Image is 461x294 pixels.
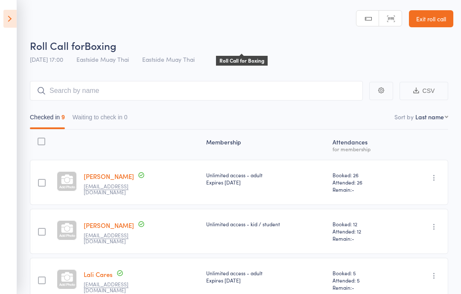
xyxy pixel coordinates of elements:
span: Remain: [333,235,396,242]
div: Roll Call for Boxing [216,56,268,66]
div: 9 [61,114,65,121]
div: Atten­dances [329,133,400,156]
span: Attended: 26 [333,179,396,186]
span: [DATE] 17:00 [30,55,63,63]
span: - [352,235,354,242]
a: [PERSON_NAME] [84,221,134,230]
div: Membership [203,133,329,156]
div: for membership [333,146,396,152]
span: Eastside Muay Thai [76,55,129,63]
span: Eastside Muay Thai [142,55,195,63]
small: val_cares@hotmail.com [84,281,139,294]
div: Unlimited access - adult [206,269,326,284]
span: Attended: 5 [333,277,396,284]
span: Booked: 5 [333,269,396,277]
label: Sort by [394,112,414,121]
div: Unlimited access - kid / student [206,220,326,228]
span: Booked: 12 [333,220,396,228]
div: Expires [DATE] [206,179,326,186]
small: lisecarroll70@gmail.com [84,232,139,245]
a: Exit roll call [409,10,453,27]
input: Search by name [30,81,363,101]
small: julian_busic@yahoo.com.au [84,183,139,196]
span: Attended: 12 [333,228,396,235]
span: Remain: [333,284,396,291]
span: Remain: [333,186,396,193]
a: [PERSON_NAME] [84,172,134,181]
button: Checked in9 [30,110,65,129]
button: CSV [400,82,448,100]
span: - [352,186,354,193]
button: Waiting to check in0 [73,110,128,129]
div: Unlimited access - adult [206,171,326,186]
span: - [352,284,354,291]
div: Expires [DATE] [206,277,326,284]
span: Boxing [85,38,117,52]
span: Booked: 26 [333,171,396,179]
a: Lali Cares [84,270,113,279]
div: 0 [124,114,128,121]
span: Roll Call for [30,38,85,52]
div: Last name [415,112,444,121]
